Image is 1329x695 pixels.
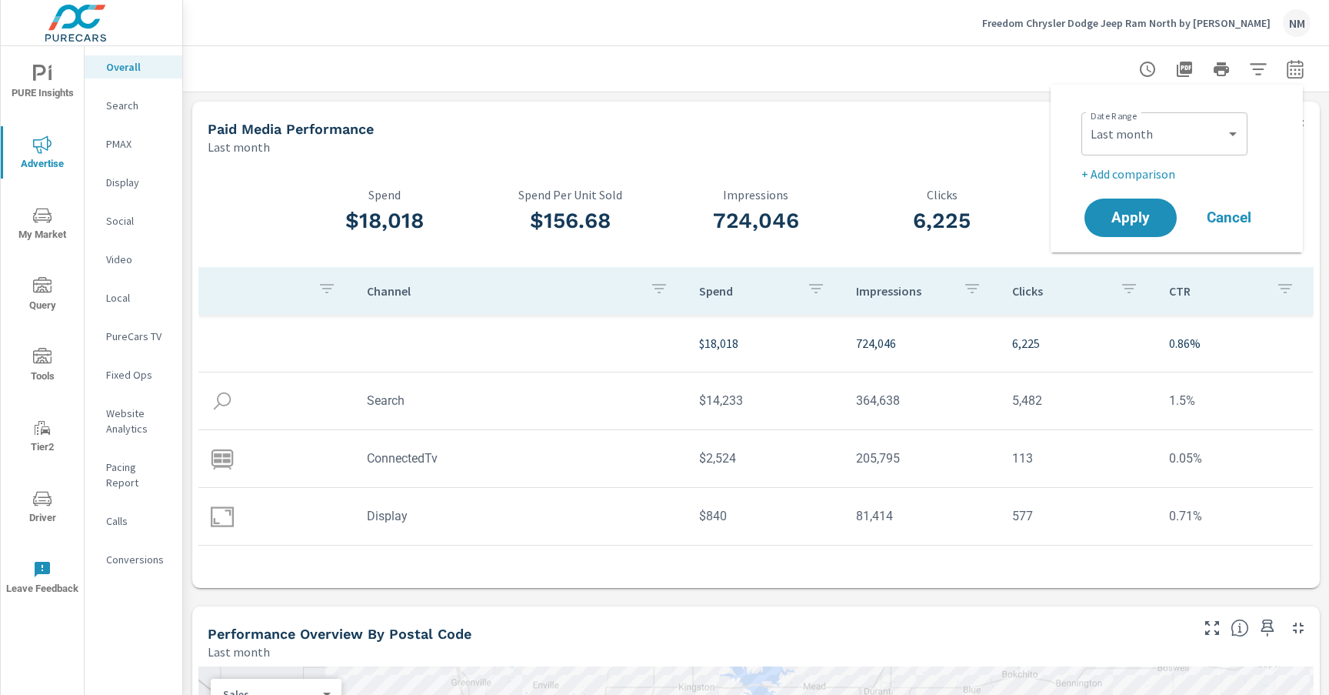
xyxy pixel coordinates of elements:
[1000,381,1156,420] td: 5,482
[106,175,170,190] p: Display
[478,188,664,202] p: Spend Per Unit Sold
[5,490,79,527] span: Driver
[85,55,182,79] div: Overall
[5,560,79,598] span: Leave Feedback
[106,136,170,152] p: PMAX
[844,439,1000,478] td: 205,795
[1200,616,1224,640] button: Make Fullscreen
[1231,619,1249,637] span: Understand performance data by postal code. Individual postal codes can be selected and expanded ...
[106,367,170,383] p: Fixed Ops
[85,248,182,271] div: Video
[1169,283,1264,299] p: CTR
[687,439,843,478] td: $2,524
[982,16,1271,30] p: Freedom Chrysler Dodge Jeep Ram North by [PERSON_NAME]
[1157,381,1313,420] td: 1.5%
[663,188,849,202] p: Impressions
[478,208,664,234] h3: $156.68
[1157,439,1313,478] td: 0.05%
[106,252,170,267] p: Video
[85,363,182,386] div: Fixed Ops
[1000,496,1156,536] td: 577
[1283,9,1311,37] div: NM
[367,283,638,299] p: Channel
[208,121,374,137] h5: Paid Media Performance
[856,283,951,299] p: Impressions
[355,381,687,420] td: Search
[687,496,843,536] td: $840
[1035,208,1221,234] h3: 0.86%
[1198,211,1260,225] span: Cancel
[355,496,687,536] td: Display
[1000,554,1156,593] td: 53
[208,626,471,642] h5: Performance Overview By Postal Code
[5,419,79,456] span: Tier2
[106,406,170,436] p: Website Analytics
[106,98,170,113] p: Search
[85,456,182,494] div: Pacing Report
[211,505,234,528] img: icon-display.svg
[106,213,170,229] p: Social
[1081,165,1278,183] p: + Add comparison
[106,513,170,529] p: Calls
[5,277,79,315] span: Query
[291,208,478,234] h3: $18,018
[1206,54,1237,85] button: Print Report
[1157,554,1313,593] td: 0.07%
[687,381,843,420] td: $14,233
[1000,439,1156,478] td: 113
[355,554,687,593] td: Video
[208,138,270,156] p: Last month
[85,94,182,117] div: Search
[106,59,170,75] p: Overall
[85,510,182,533] div: Calls
[1084,199,1177,237] button: Apply
[1100,211,1161,225] span: Apply
[211,389,234,413] img: icon-search.svg
[1035,188,1221,202] p: CTR
[844,496,1000,536] td: 81,414
[699,334,831,353] p: $18,018
[1,46,84,613] div: nav menu
[355,439,687,478] td: ConnectedTv
[5,65,79,102] span: PURE Insights
[687,554,843,593] td: $420
[844,381,1000,420] td: 364,638
[85,548,182,571] div: Conversions
[1012,283,1107,299] p: Clicks
[1012,334,1144,353] p: 6,225
[106,329,170,344] p: PureCars TV
[844,554,1000,593] td: 72,199
[856,334,988,353] p: 724,046
[85,171,182,194] div: Display
[849,208,1035,234] h3: 6,225
[106,459,170,490] p: Pacing Report
[1286,616,1311,640] button: Minimize Widget
[85,402,182,440] div: Website Analytics
[663,208,849,234] h3: 724,046
[5,206,79,244] span: My Market
[1255,616,1280,640] span: Save this to your personalized report
[1157,496,1313,536] td: 0.71%
[1243,54,1274,85] button: Apply Filters
[85,209,182,232] div: Social
[106,552,170,567] p: Conversions
[85,286,182,309] div: Local
[849,188,1035,202] p: Clicks
[85,325,182,348] div: PureCars TV
[208,643,270,661] p: Last month
[5,135,79,173] span: Advertise
[106,290,170,306] p: Local
[5,348,79,386] span: Tools
[1169,334,1301,353] p: 0.86%
[211,447,234,470] img: icon-connectedtv.svg
[699,283,794,299] p: Spend
[1183,199,1275,237] button: Cancel
[291,188,478,202] p: Spend
[85,132,182,155] div: PMAX
[1169,54,1200,85] button: "Export Report to PDF"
